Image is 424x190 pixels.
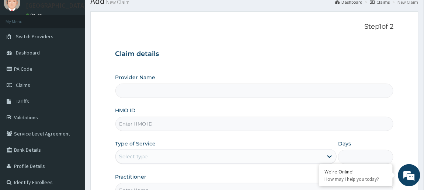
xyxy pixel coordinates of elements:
label: Days [338,140,351,147]
span: Dashboard [16,49,40,56]
h3: Claim details [115,50,394,58]
p: [GEOGRAPHIC_DATA] [26,2,87,9]
label: Practitioner [115,173,147,180]
div: Select type [119,153,148,160]
span: Tariffs [16,98,29,105]
p: Step 1 of 2 [115,23,394,31]
div: We're Online! [324,168,387,175]
p: How may I help you today? [324,176,387,182]
span: Claims [16,82,30,88]
label: Type of Service [115,140,156,147]
span: Switch Providers [16,33,53,40]
input: Enter HMO ID [115,117,394,131]
a: Online [26,13,44,18]
label: HMO ID [115,107,136,114]
label: Provider Name [115,74,156,81]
